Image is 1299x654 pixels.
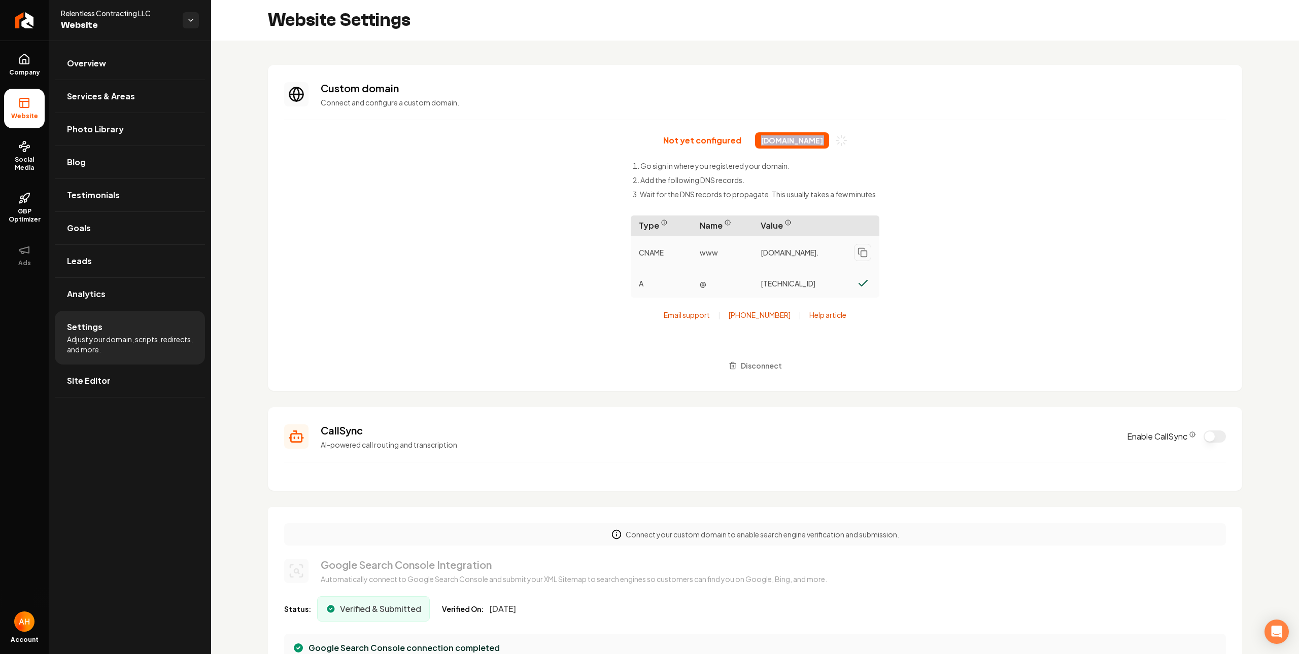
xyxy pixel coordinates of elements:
[321,423,1115,438] h3: CallSync
[1189,431,1195,438] button: CallSync Info
[55,212,205,244] a: Goals
[61,8,175,18] span: Relentless Contracting LLC
[14,611,35,632] button: Open user button
[321,97,1226,107] p: Connect and configure a custom domain.
[753,215,879,236] span: Value
[321,558,827,572] h3: Google Search Console Integration
[284,604,311,614] span: Status:
[55,179,205,211] a: Testimonials
[55,245,205,277] a: Leads
[761,278,815,288] span: [TECHNICAL_ID]
[61,18,175,32] span: Website
[442,604,484,614] span: Verified On:
[55,47,205,80] a: Overview
[4,45,45,85] a: Company
[664,310,710,320] a: Email support
[809,310,846,320] a: Help article
[7,112,42,120] span: Website
[67,334,193,354] span: Adjust your domain, scripts, redirects, and more.
[4,156,45,172] span: Social Media
[5,68,44,77] span: Company
[1127,430,1195,443] label: Enable CallSync
[490,603,516,615] span: [DATE]
[67,57,106,69] span: Overview
[55,80,205,113] a: Services & Areas
[692,243,753,262] p: www
[321,574,827,584] p: Automatically connect to Google Search Console and submit your XML Sitemap to search engines so c...
[692,215,753,236] span: Name
[729,310,791,320] a: [PHONE_NUMBER]
[4,184,45,232] a: GBP Optimizer
[67,321,102,333] span: Settings
[309,642,500,654] p: Google Search Console connection completed
[741,360,782,371] span: Disconnect
[321,81,1226,95] h3: Custom domain
[15,12,34,28] img: Rebolt Logo
[55,365,205,397] a: Site Editor
[4,132,45,180] a: Social Media
[67,255,92,267] span: Leads
[67,288,106,300] span: Analytics
[268,10,411,30] h2: Website Settings
[631,243,692,262] p: CNAME
[663,135,741,146] p: Not yet configured
[67,375,111,387] span: Site Editor
[340,603,421,615] span: Verified & Submitted
[14,611,35,632] img: Anthony Hurgoi
[321,440,1115,450] p: AI-powered call routing and transcription
[4,236,45,275] button: Ads
[55,278,205,310] a: Analytics
[761,247,819,258] span: [DOMAIN_NAME].
[67,156,86,168] span: Blog
[626,529,899,539] p: Connect your custom domain to enable search engine verification and submission.
[633,189,878,199] li: Wait for the DNS records to propagate. This usually takes a few minutes.
[633,161,878,171] li: Go sign in where you registered your domain.
[1264,620,1289,644] div: Open Intercom Messenger
[67,189,120,201] span: Testimonials
[723,356,788,375] button: Disconnect
[755,132,829,149] span: [DOMAIN_NAME]
[14,259,35,267] span: Ads
[631,215,692,236] span: Type
[67,222,91,234] span: Goals
[67,123,124,135] span: Photo Library
[631,274,692,293] p: A
[55,113,205,146] a: Photo Library
[4,207,45,224] span: GBP Optimizer
[692,274,753,293] p: @
[55,146,205,178] a: Blog
[633,175,878,185] li: Add the following DNS records.
[11,636,39,644] span: Account
[664,310,846,320] div: | |
[67,90,135,102] span: Services & Areas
